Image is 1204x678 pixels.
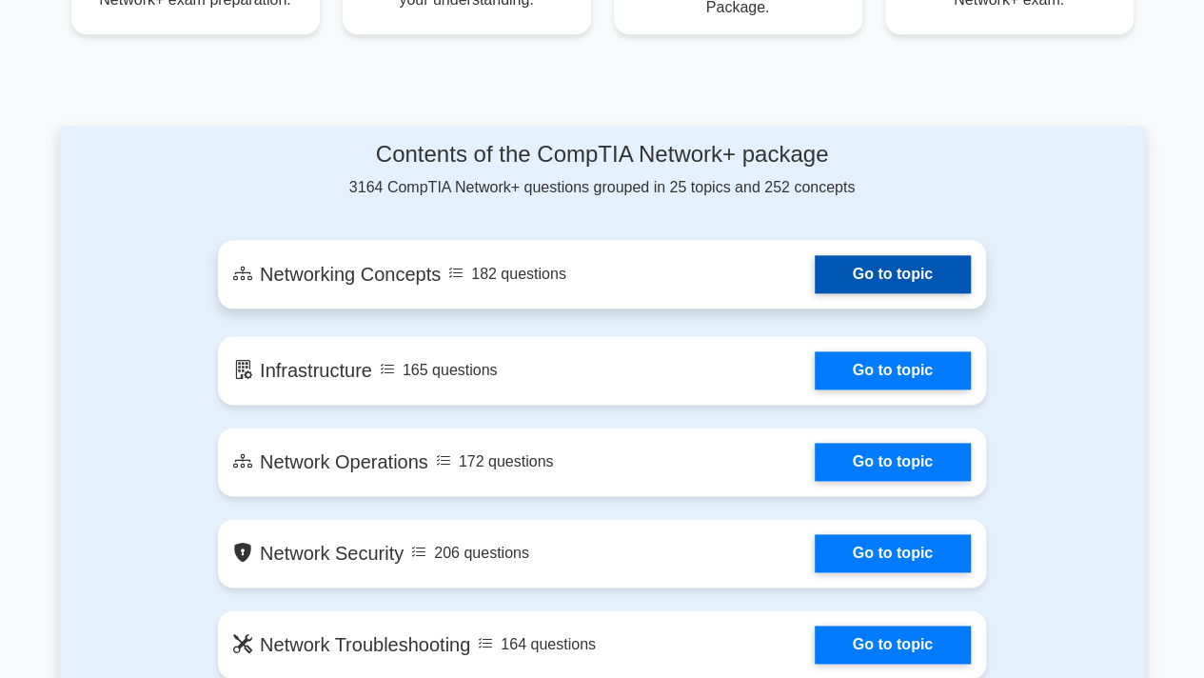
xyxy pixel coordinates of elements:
[815,255,971,293] a: Go to topic
[218,141,986,199] div: 3164 CompTIA Network+ questions grouped in 25 topics and 252 concepts
[815,443,971,481] a: Go to topic
[218,141,986,169] h4: Contents of the CompTIA Network+ package
[815,351,971,389] a: Go to topic
[815,626,971,664] a: Go to topic
[815,534,971,572] a: Go to topic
